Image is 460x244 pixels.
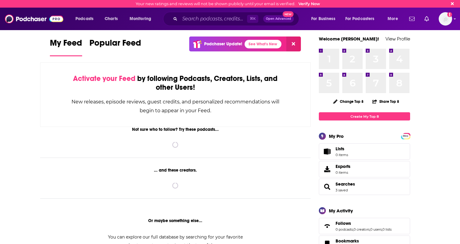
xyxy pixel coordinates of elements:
span: New [283,11,294,17]
div: Your new ratings and reviews will not be shown publicly until your email is verified. [136,2,320,6]
a: Follows [336,221,392,226]
span: Exports [321,165,333,173]
span: 0 items [336,153,348,157]
span: Logged in as KaraSevenLetter [439,12,452,26]
span: Bookmarks [336,238,359,244]
div: Or maybe something else... [40,218,311,223]
span: PRO [402,134,409,138]
button: open menu [383,14,406,24]
a: PRO [402,134,409,138]
span: Follows [319,218,410,234]
a: 0 creators [354,227,370,232]
a: 0 lists [382,227,392,232]
a: Create My Top 8 [319,112,410,120]
span: My Feed [50,38,82,52]
input: Search podcasts, credits, & more... [180,14,247,24]
span: Monitoring [130,15,151,23]
a: Show notifications dropdown [407,14,417,24]
a: Searches [321,183,333,191]
span: For Business [311,15,335,23]
button: open menu [307,14,343,24]
a: Follows [321,222,333,230]
span: Activate your Feed [73,74,135,83]
span: Follows [336,221,351,226]
div: Not sure who to follow? Try these podcasts... [40,127,311,132]
div: ... and these creators. [40,168,311,173]
a: Verify Now [298,2,320,6]
span: For Podcasters [345,15,375,23]
a: See What's New [245,40,281,48]
span: , [382,227,382,232]
span: Podcasts [75,15,93,23]
p: Podchaser Update! [204,41,242,47]
a: Popular Feed [89,38,141,56]
a: Welcome [PERSON_NAME]! [319,36,379,42]
button: open menu [341,14,383,24]
a: My Feed [50,38,82,56]
img: Podchaser - Follow, Share and Rate Podcasts [5,13,63,25]
div: My Activity [329,208,353,214]
span: Charts [105,15,118,23]
button: Change Top 8 [329,98,367,105]
a: 3 saved [336,188,348,192]
span: Open Advanced [266,17,291,20]
a: Bookmarks [336,238,371,244]
button: Show profile menu [439,12,452,26]
img: User Profile [439,12,452,26]
span: ⌘ K [247,15,258,23]
span: Popular Feed [89,38,141,52]
a: Lists [319,143,410,160]
div: New releases, episode reviews, guest credits, and personalized recommendations will begin to appe... [71,97,280,115]
a: View Profile [385,36,410,42]
a: Show notifications dropdown [422,14,431,24]
a: 0 podcasts [336,227,353,232]
button: open menu [125,14,159,24]
span: , [370,227,370,232]
span: Lists [336,146,348,152]
button: Share Top 8 [372,96,399,107]
span: Lists [336,146,344,152]
span: More [388,15,398,23]
button: open menu [71,14,101,24]
div: My Pro [329,133,344,139]
button: Open AdvancedNew [263,15,294,23]
span: Exports [336,164,350,169]
div: Search podcasts, credits, & more... [169,12,305,26]
span: , [353,227,354,232]
a: Charts [101,14,121,24]
a: 0 users [370,227,382,232]
span: 0 items [336,170,350,175]
div: by following Podcasts, Creators, Lists, and other Users! [71,74,280,92]
span: Lists [321,147,333,156]
svg: Email not verified [447,12,452,17]
span: Searches [319,179,410,195]
a: Searches [336,181,355,187]
a: Exports [319,161,410,177]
